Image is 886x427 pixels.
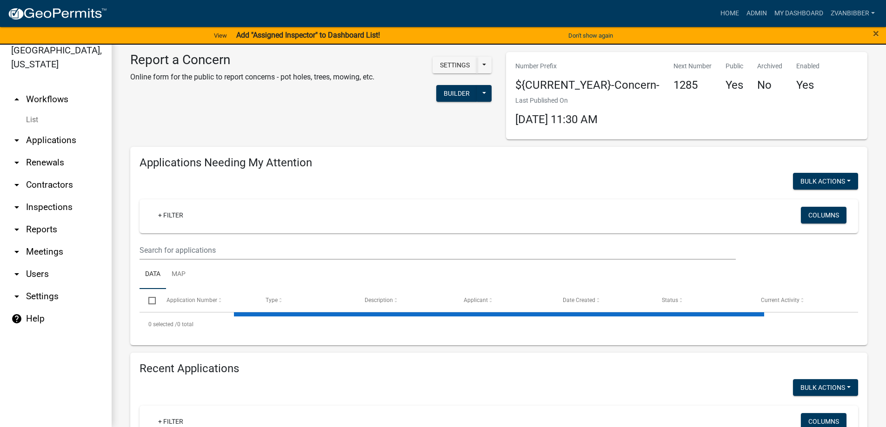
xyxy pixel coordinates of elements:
[873,27,879,40] span: ×
[157,289,256,311] datatable-header-cell: Application Number
[11,202,22,213] i: arrow_drop_down
[140,289,157,311] datatable-header-cell: Select
[11,313,22,324] i: help
[455,289,554,311] datatable-header-cell: Applicant
[761,297,799,303] span: Current Activity
[11,269,22,280] i: arrow_drop_down
[673,79,712,92] h4: 1285
[801,207,846,223] button: Columns
[151,207,191,223] a: + Filter
[11,94,22,105] i: arrow_drop_up
[771,5,827,22] a: My Dashboard
[140,260,166,289] a: Data
[433,57,477,73] button: Settings
[563,297,595,303] span: Date Created
[653,289,752,311] datatable-header-cell: Status
[140,156,858,170] h4: Applications Needing My Attention
[796,61,819,71] p: Enabled
[757,61,782,71] p: Archived
[11,179,22,191] i: arrow_drop_down
[827,5,879,22] a: zvanbibber
[256,289,355,311] datatable-header-cell: Type
[140,362,858,375] h4: Recent Applications
[554,289,653,311] datatable-header-cell: Date Created
[11,157,22,168] i: arrow_drop_down
[266,297,278,303] span: Type
[210,28,231,43] a: View
[11,224,22,235] i: arrow_drop_down
[140,313,858,336] div: 0 total
[515,113,598,126] span: [DATE] 11:30 AM
[726,61,743,71] p: Public
[365,297,393,303] span: Description
[140,241,736,260] input: Search for applications
[793,379,858,396] button: Bulk Actions
[11,291,22,302] i: arrow_drop_down
[796,79,819,92] h4: Yes
[673,61,712,71] p: Next Number
[717,5,743,22] a: Home
[236,31,380,39] strong: Add "Assigned Inspector" to Dashboard List!
[167,297,217,303] span: Application Number
[793,173,858,190] button: Bulk Actions
[752,289,851,311] datatable-header-cell: Current Activity
[743,5,771,22] a: Admin
[873,28,879,39] button: Close
[11,135,22,146] i: arrow_drop_down
[436,85,477,102] button: Builder
[726,79,743,92] h4: Yes
[662,297,678,303] span: Status
[130,72,374,83] p: Online form for the public to report concerns - pot holes, trees, mowing, etc.
[166,260,191,289] a: Map
[464,297,488,303] span: Applicant
[515,96,598,105] p: Last Published On
[130,52,374,68] h3: Report a Concern
[148,321,177,328] span: 0 selected /
[515,79,660,92] h4: ${CURRENT_YEAR}-Concern-
[757,79,782,92] h4: No
[565,28,617,43] button: Don't show again
[515,61,660,71] p: Number Prefix
[356,289,455,311] datatable-header-cell: Description
[11,246,22,257] i: arrow_drop_down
